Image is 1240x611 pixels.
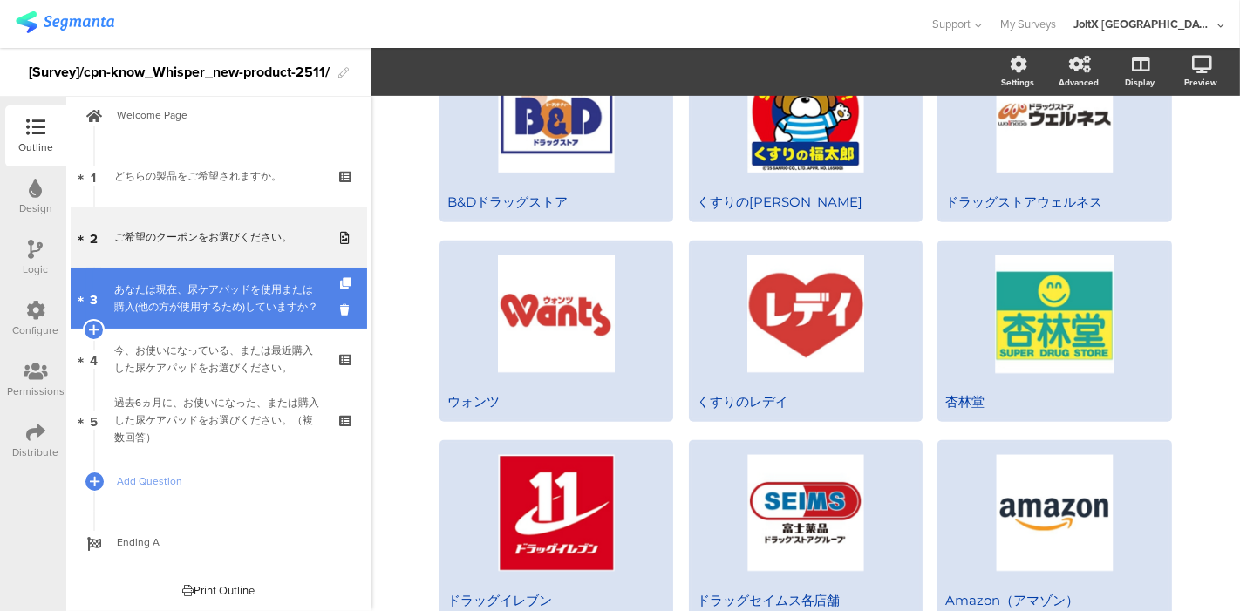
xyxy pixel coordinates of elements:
[945,393,1163,411] div: 杏林堂
[92,166,97,186] span: 1
[16,11,114,33] img: segmanta logo
[114,342,323,377] div: 今、お使いになっている、または最近購入した尿ケアパッドをお選びください。
[90,350,98,369] span: 4
[114,394,323,446] div: 過去6ヵ月に、お使いになった、または購入した尿ケアパッドをお選びください。（複数回答）
[71,85,367,146] a: Welcome Page
[114,167,323,185] div: どちらの製品をご希望されますか。
[697,393,915,411] div: くすりのレデイ
[1059,76,1099,89] div: Advanced
[71,268,367,329] a: 3 あなたは現在、尿ケアパッドを使用または購入(他の方が使用するため)していますか？
[71,390,367,451] a: 5 過去6ヵ月に、お使いになった、または購入した尿ケアパッドをお選びください。（複数回答）
[7,384,65,399] div: Permissions
[447,193,665,211] div: B&Dドラッグストア
[447,393,665,411] div: ウォンツ
[1001,76,1034,89] div: Settings
[340,302,355,318] i: Delete
[71,512,367,573] a: Ending A
[13,445,59,460] div: Distribute
[24,261,49,277] div: Logic
[447,592,665,609] div: ドラッグイレブン
[19,200,52,216] div: Design
[90,289,98,308] span: 3
[117,106,340,124] span: Welcome Page
[1184,76,1217,89] div: Preview
[340,278,355,289] i: Duplicate
[71,207,367,268] a: 2 ご希望のクーポンをお選びください。
[90,227,98,247] span: 2
[117,533,340,551] span: Ending A
[114,281,323,316] div: あなたは現在、尿ケアパッドを使用または購入(他の方が使用するため)していますか？
[114,228,323,246] div: ご希望のクーポンをお選びください。
[117,472,340,490] span: Add Question
[945,193,1163,211] div: ドラッグストアウェルネス
[1125,76,1155,89] div: Display
[933,16,971,32] span: Support
[697,193,915,211] div: くすりの[PERSON_NAME]
[71,329,367,390] a: 4 今、お使いになっている、または最近購入した尿ケアパッドをお選びください。
[697,592,915,609] div: ドラッグセイムス各店舗
[945,592,1163,609] div: Amazon（アマゾン）
[1073,16,1213,32] div: JoltX [GEOGRAPHIC_DATA]
[90,411,98,430] span: 5
[18,139,53,155] div: Outline
[71,146,367,207] a: 1 どちらの製品をご希望されますか。
[29,58,330,86] div: [Survey]/cpn-know_Whisper_new-product-2511/
[183,582,255,599] div: Print Outline
[13,322,59,338] div: Configure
